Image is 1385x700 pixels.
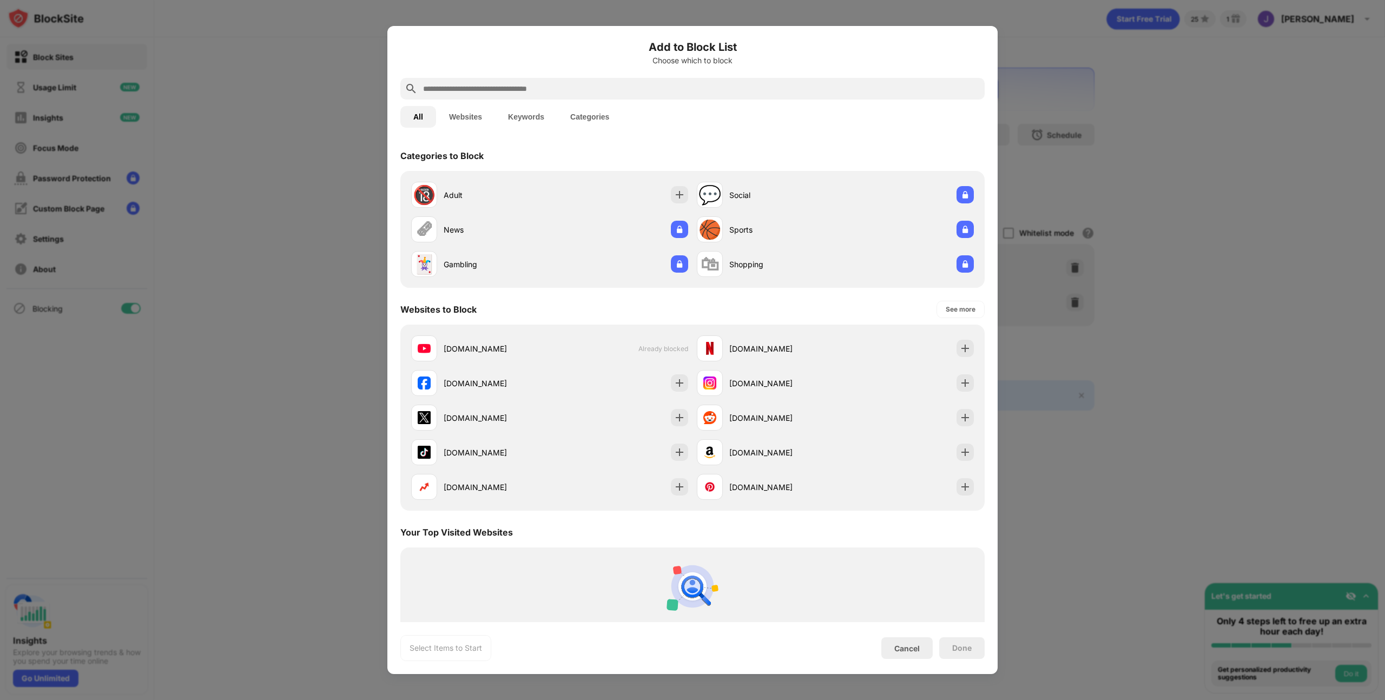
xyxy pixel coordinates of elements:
[703,480,716,493] img: favicons
[703,446,716,459] img: favicons
[729,378,835,389] div: [DOMAIN_NAME]
[405,82,418,95] img: search.svg
[667,560,718,612] img: personal-suggestions.svg
[400,527,513,538] div: Your Top Visited Websites
[729,481,835,493] div: [DOMAIN_NAME]
[436,106,495,128] button: Websites
[400,56,985,65] div: Choose which to block
[400,39,985,55] h6: Add to Block List
[952,644,972,652] div: Done
[400,304,477,315] div: Websites to Block
[557,106,622,128] button: Categories
[638,345,688,353] span: Already blocked
[703,411,716,424] img: favicons
[418,342,431,355] img: favicons
[729,189,835,201] div: Social
[698,184,721,206] div: 💬
[703,377,716,389] img: favicons
[413,184,436,206] div: 🔞
[729,447,835,458] div: [DOMAIN_NAME]
[444,259,550,270] div: Gambling
[701,253,719,275] div: 🛍
[729,259,835,270] div: Shopping
[703,342,716,355] img: favicons
[418,377,431,389] img: favicons
[444,224,550,235] div: News
[729,224,835,235] div: Sports
[444,378,550,389] div: [DOMAIN_NAME]
[946,304,975,315] div: See more
[444,412,550,424] div: [DOMAIN_NAME]
[698,219,721,241] div: 🏀
[444,343,550,354] div: [DOMAIN_NAME]
[413,253,436,275] div: 🃏
[729,343,835,354] div: [DOMAIN_NAME]
[894,644,920,653] div: Cancel
[444,447,550,458] div: [DOMAIN_NAME]
[444,189,550,201] div: Adult
[418,446,431,459] img: favicons
[400,150,484,161] div: Categories to Block
[400,106,436,128] button: All
[495,106,557,128] button: Keywords
[729,412,835,424] div: [DOMAIN_NAME]
[415,219,433,241] div: 🗞
[444,481,550,493] div: [DOMAIN_NAME]
[418,411,431,424] img: favicons
[410,643,482,653] div: Select Items to Start
[418,480,431,493] img: favicons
